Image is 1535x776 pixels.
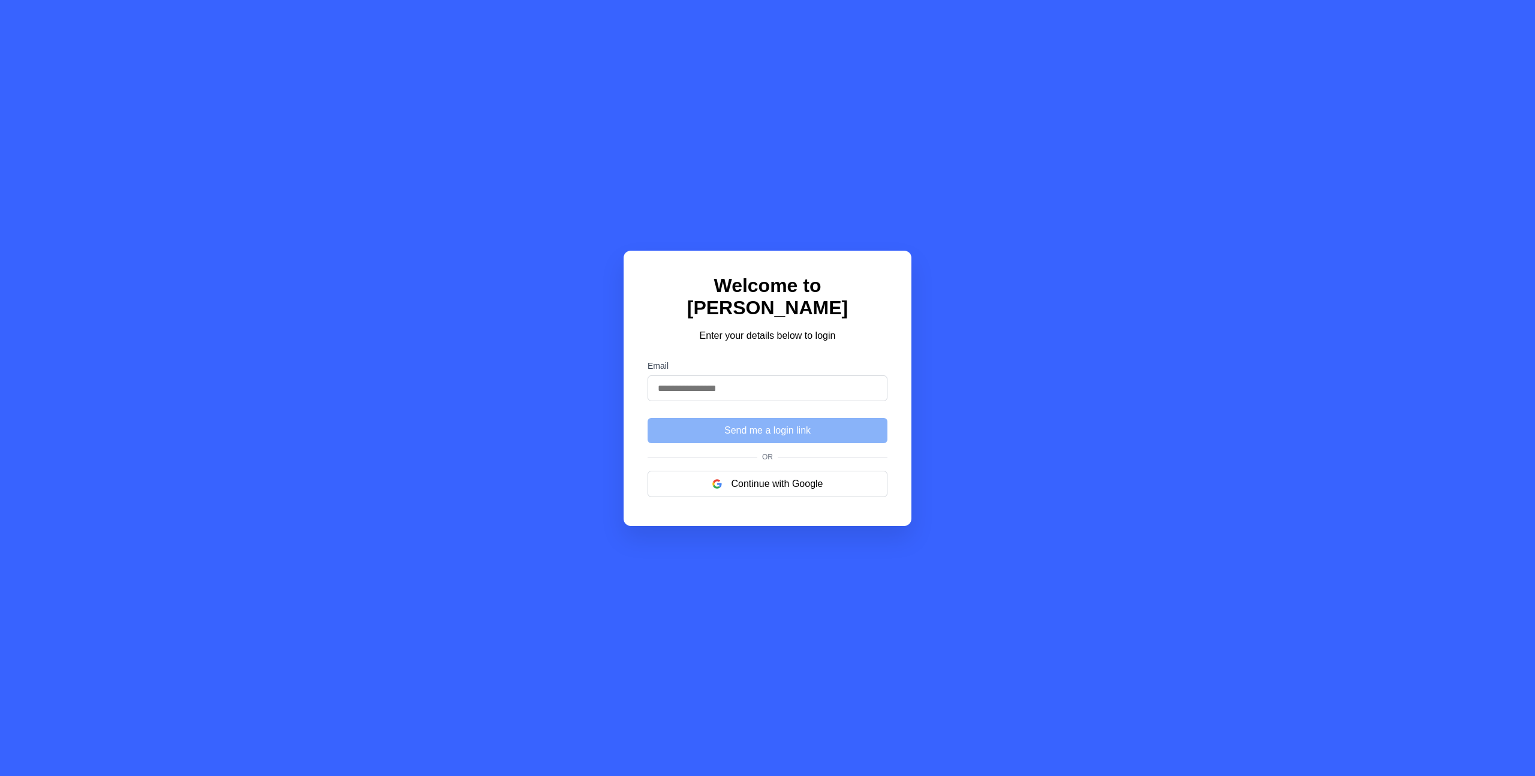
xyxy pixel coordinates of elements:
[712,479,722,489] img: google logo
[648,329,887,343] p: Enter your details below to login
[648,275,887,319] h1: Welcome to [PERSON_NAME]
[648,471,887,497] button: Continue with Google
[648,361,887,371] label: Email
[648,418,887,443] button: Send me a login link
[757,453,778,461] span: Or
